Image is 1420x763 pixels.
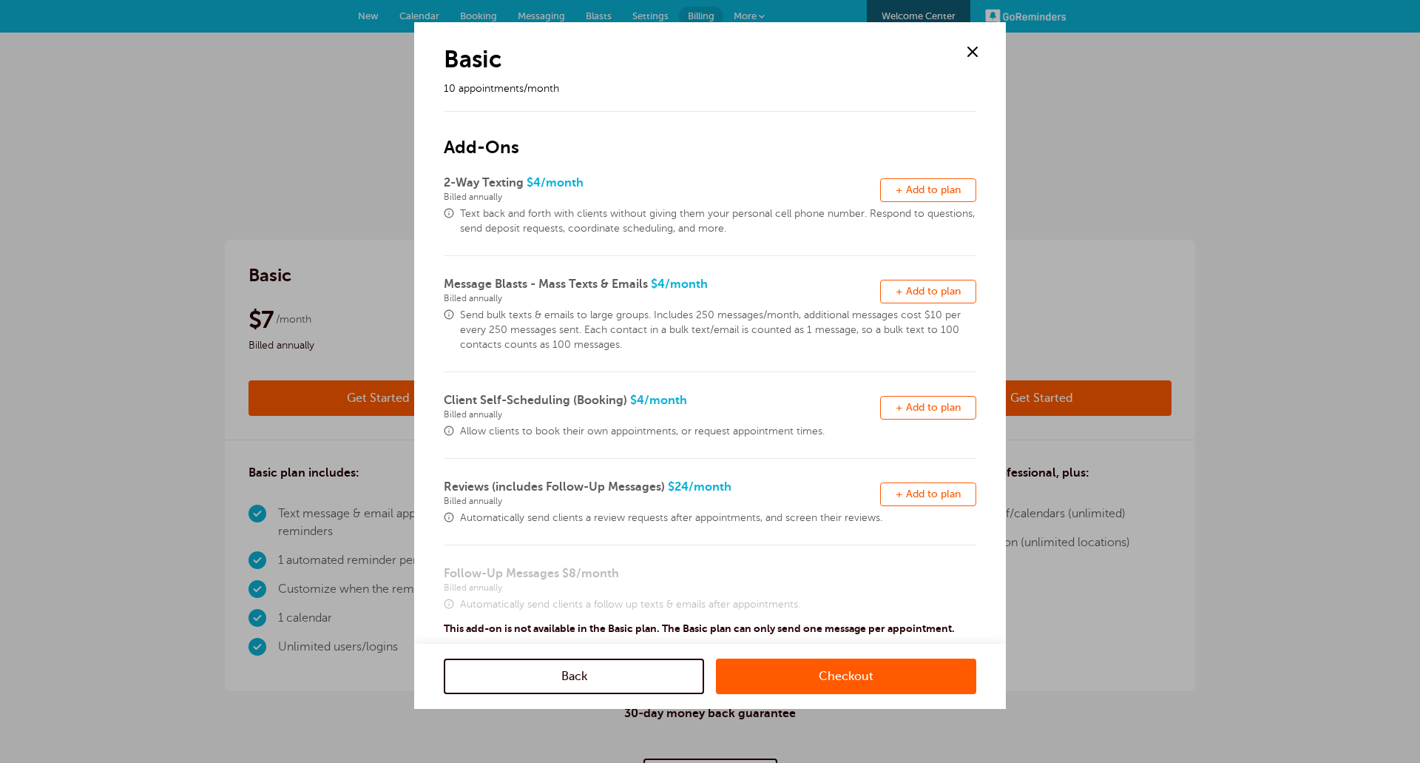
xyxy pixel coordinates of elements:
span: 2-Way Texting [444,176,524,189]
span: Follow-Up Messages [444,567,559,580]
span: + Add to plan [896,488,961,500]
span: /month [644,394,687,407]
span: /month [576,567,619,580]
a: Back [444,659,704,694]
button: + Add to plan [880,483,976,506]
span: Billed annually [444,496,880,506]
span: Billed annually [444,192,880,202]
span: Billed annually [444,582,976,593]
span: Send bulk texts & emails to large groups. Includes 250 messages/month, additional messages cost $... [460,308,976,352]
a: Checkout [716,659,976,694]
span: Text back and forth with clients without giving them your personal cell phone number. Respond to ... [460,206,976,236]
span: Reviews (includes Follow-Up Messages) [444,480,665,494]
span: + Add to plan [896,184,961,195]
span: Message Blasts - Mass Texts & Emails [444,278,648,291]
button: + Add to plan [880,396,976,420]
span: Billed annually [444,293,880,303]
h1: Basic [444,44,943,74]
span: Client Self-Scheduling (Booking) [444,394,627,407]
p: This add-on is not available in the Basic plan. The Basic plan can only send one message per appo... [444,622,955,635]
span: + Add to plan [896,286,961,297]
span: $4 [444,394,880,420]
span: /month [541,176,584,189]
span: /month [689,480,731,494]
p: 10 appointments/month [444,81,943,96]
span: /month [665,278,708,291]
h2: Add-Ons [444,111,976,159]
span: Automatically send clients a follow up texts & emails after appointments. [460,597,976,612]
span: + Add to plan [896,402,961,413]
button: + Add to plan [880,178,976,202]
button: + Add to plan [880,280,976,303]
span: Billed annually [444,409,880,420]
span: Allow clients to book their own appointments, or request appointment times. [460,424,976,439]
span: $4 [444,278,880,303]
span: Automatically send clients a review requests after appointments, and screen their reviews. [460,511,976,525]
